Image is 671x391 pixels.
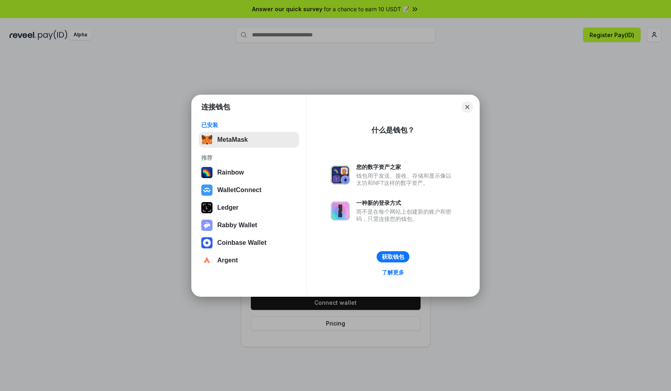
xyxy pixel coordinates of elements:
[217,222,257,229] div: Rabby Wallet
[199,235,299,251] button: Coinbase Wallet
[201,185,212,196] img: svg+xml,%3Csvg%20width%3D%2228%22%20height%3D%2228%22%20viewBox%3D%220%200%2028%2028%22%20fill%3D...
[201,167,212,178] img: svg+xml,%3Csvg%20width%3D%22120%22%20height%3D%22120%22%20viewBox%3D%220%200%20120%20120%22%20fil...
[201,121,297,129] div: 已安装
[199,200,299,216] button: Ledger
[377,267,409,278] a: 了解更多
[382,253,404,260] div: 获取钱包
[217,136,248,143] div: MetaMask
[199,252,299,268] button: Argent
[371,125,415,135] div: 什么是钱包？
[356,208,455,222] div: 而不是在每个网站上创建新的账户和密码，只需连接您的钱包。
[201,202,212,213] img: svg+xml,%3Csvg%20xmlns%3D%22http%3A%2F%2Fwww.w3.org%2F2000%2Fsvg%22%20width%3D%2228%22%20height%3...
[217,204,238,211] div: Ledger
[201,220,212,231] img: svg+xml,%3Csvg%20xmlns%3D%22http%3A%2F%2Fwww.w3.org%2F2000%2Fsvg%22%20fill%3D%22none%22%20viewBox...
[199,217,299,233] button: Rabby Wallet
[377,251,409,262] button: 获取钱包
[356,172,455,187] div: 钱包用于发送、接收、存储和显示像以太坊和NFT这样的数字资产。
[356,163,455,171] div: 您的数字资产之家
[201,102,230,112] h1: 连接钱包
[217,169,244,176] div: Rainbow
[382,269,404,276] div: 了解更多
[201,255,212,266] img: svg+xml,%3Csvg%20width%3D%2228%22%20height%3D%2228%22%20viewBox%3D%220%200%2028%2028%22%20fill%3D...
[199,182,299,198] button: WalletConnect
[201,154,297,161] div: 推荐
[217,239,266,246] div: Coinbase Wallet
[199,132,299,148] button: MetaMask
[462,101,473,113] button: Close
[201,134,212,145] img: svg+xml,%3Csvg%20fill%3D%22none%22%20height%3D%2233%22%20viewBox%3D%220%200%2035%2033%22%20width%...
[217,257,238,264] div: Argent
[331,201,350,220] img: svg+xml,%3Csvg%20xmlns%3D%22http%3A%2F%2Fwww.w3.org%2F2000%2Fsvg%22%20fill%3D%22none%22%20viewBox...
[199,165,299,181] button: Rainbow
[217,187,262,194] div: WalletConnect
[356,199,455,206] div: 一种新的登录方式
[201,237,212,248] img: svg+xml,%3Csvg%20width%3D%2228%22%20height%3D%2228%22%20viewBox%3D%220%200%2028%2028%22%20fill%3D...
[331,165,350,185] img: svg+xml,%3Csvg%20xmlns%3D%22http%3A%2F%2Fwww.w3.org%2F2000%2Fsvg%22%20fill%3D%22none%22%20viewBox...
